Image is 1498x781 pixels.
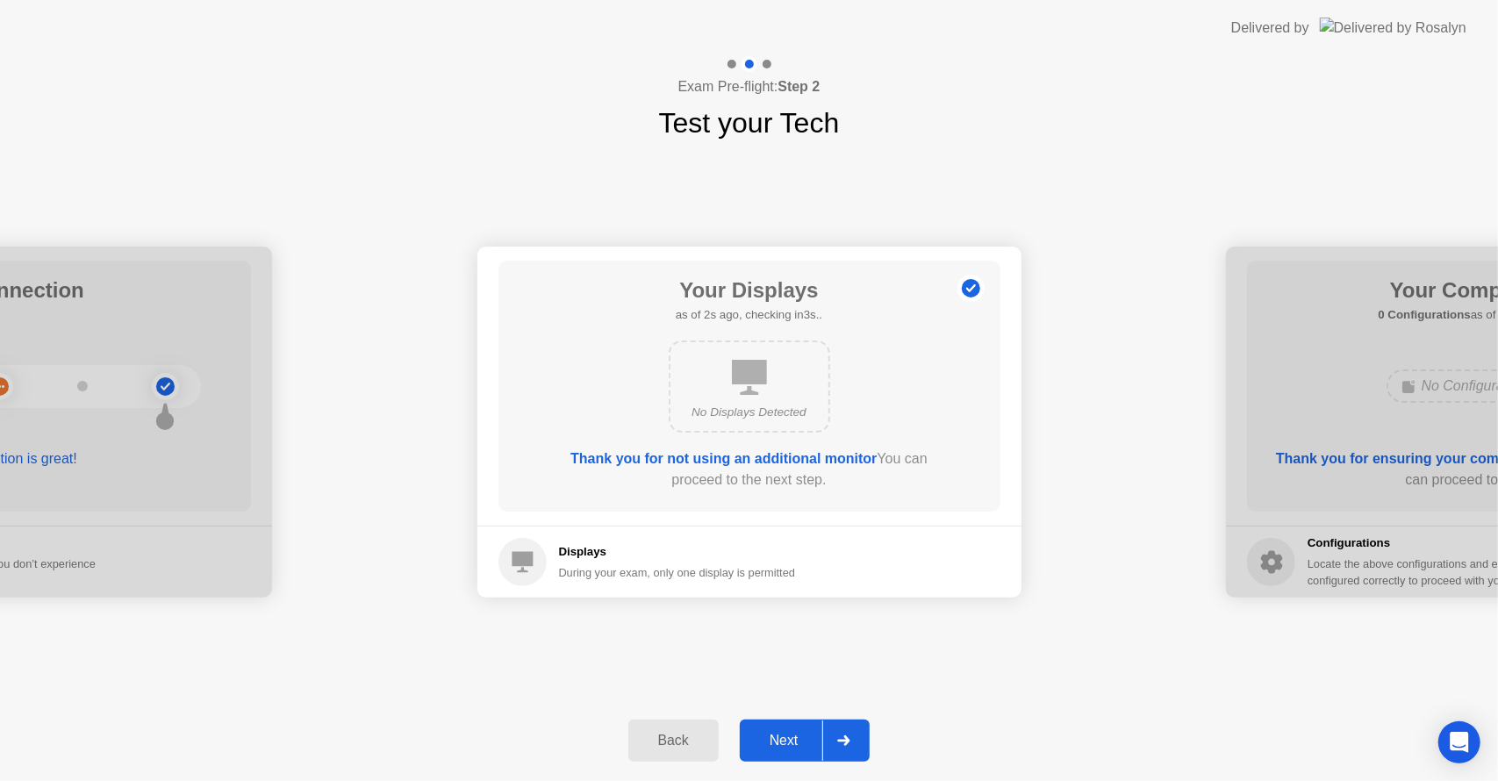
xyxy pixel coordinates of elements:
img: Delivered by Rosalyn [1320,18,1466,38]
div: Next [745,733,823,749]
div: Delivered by [1231,18,1309,39]
div: You can proceed to the next step. [548,448,950,491]
h1: Test your Tech [659,102,840,144]
b: Thank you for not using an additional monitor [570,451,877,466]
div: Open Intercom Messenger [1438,721,1480,763]
button: Next [740,720,871,762]
div: During your exam, only one display is permitted [559,564,796,581]
button: Back [628,720,719,762]
h4: Exam Pre-flight: [678,76,821,97]
h1: Your Displays [676,275,822,306]
div: No Displays Detected [684,404,814,421]
div: Back [634,733,713,749]
b: Step 2 [778,79,820,94]
h5: as of 2s ago, checking in3s.. [676,306,822,324]
h5: Displays [559,543,796,561]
